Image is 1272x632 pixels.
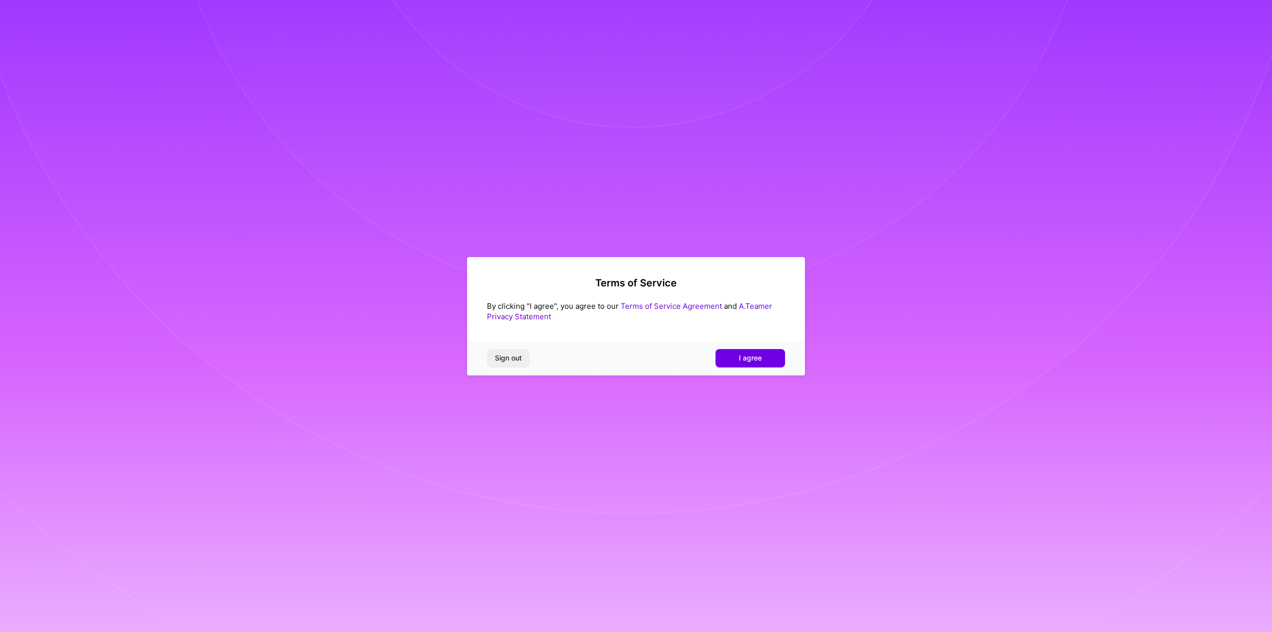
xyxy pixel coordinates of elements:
span: Sign out [495,353,522,363]
h2: Terms of Service [487,277,785,289]
span: I agree [739,353,762,363]
a: Terms of Service Agreement [621,301,722,311]
button: I agree [715,349,785,367]
div: By clicking "I agree", you agree to our and [487,301,785,322]
button: Sign out [487,349,530,367]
